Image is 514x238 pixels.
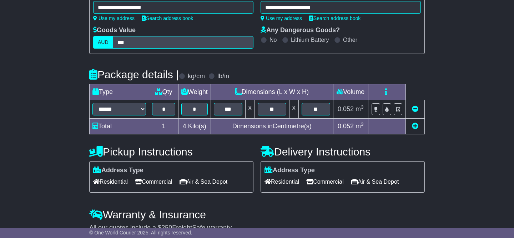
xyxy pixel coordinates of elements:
label: No [269,36,277,43]
a: Use my address [93,15,135,21]
span: © One World Courier 2025. All rights reserved. [89,230,192,235]
a: Search address book [142,15,193,21]
span: Residential [93,176,128,187]
label: Address Type [264,167,315,174]
h4: Warranty & Insurance [89,209,425,220]
span: m [356,123,364,130]
label: kg/cm [188,73,205,80]
sup: 3 [361,122,364,127]
h4: Package details | [89,69,179,80]
td: Weight [178,84,211,100]
td: Dimensions (L x W x H) [211,84,333,100]
td: Volume [333,84,368,100]
span: 250 [161,224,172,231]
label: Address Type [93,167,143,174]
div: All our quotes include a $ FreightSafe warranty. [89,224,425,232]
span: 0.052 [338,123,354,130]
span: Air & Sea Depot [180,176,228,187]
a: Remove this item [412,105,418,113]
td: 1 [149,119,178,134]
a: Search address book [309,15,361,21]
td: x [289,100,298,119]
label: AUD [93,36,113,49]
td: Type [90,84,149,100]
sup: 3 [361,104,364,110]
a: Add new item [412,123,418,130]
h4: Pickup Instructions [89,146,253,158]
label: Other [343,36,357,43]
td: Dimensions in Centimetre(s) [211,119,333,134]
span: 4 [183,123,186,130]
td: x [245,100,255,119]
td: Qty [149,84,178,100]
td: Kilo(s) [178,119,211,134]
label: Lithium Battery [291,36,329,43]
a: Use my address [261,15,302,21]
span: Residential [264,176,299,187]
label: lb/in [217,73,229,80]
span: Air & Sea Depot [351,176,399,187]
label: Any Dangerous Goods? [261,26,340,34]
span: m [356,105,364,113]
span: 0.052 [338,105,354,113]
label: Goods Value [93,26,136,34]
h4: Delivery Instructions [261,146,425,158]
span: Commercial [306,176,343,187]
span: Commercial [135,176,172,187]
td: Total [90,119,149,134]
